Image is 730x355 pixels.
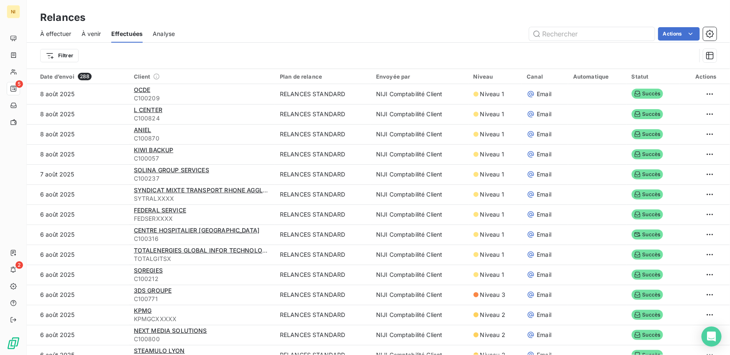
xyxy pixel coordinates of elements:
span: Succès [632,310,663,320]
span: 3DS GROUPE [134,287,172,294]
td: RELANCES STANDARD [275,325,371,345]
div: Niveau [474,73,517,80]
span: 288 [78,73,92,80]
div: Open Intercom Messenger [702,327,722,347]
span: Succès [632,89,663,99]
span: C100237 [134,174,270,183]
span: KPMG [134,307,152,314]
td: 8 août 2025 [27,104,129,124]
span: Niveau 1 [480,110,504,118]
span: C100800 [134,335,270,343]
td: RELANCES STANDARD [275,144,371,164]
td: 6 août 2025 [27,325,129,345]
span: À venir [82,30,101,38]
span: Succès [632,109,663,119]
span: SOLINA GROUP SERVICES [134,166,209,174]
span: Niveau 1 [480,150,504,158]
span: Email [537,311,551,319]
span: Email [537,250,551,259]
td: NIJI Comptabilité Client [371,245,469,265]
td: RELANCES STANDARD [275,265,371,285]
span: Niveau 1 [480,170,504,179]
span: Client [134,73,151,80]
span: Succès [632,290,663,300]
span: Niveau 2 [480,331,505,339]
span: Effectuées [111,30,143,38]
span: L CENTER [134,106,162,113]
span: FEDERAL SERVICE [134,207,186,214]
td: NIJI Comptabilité Client [371,144,469,164]
td: NIJI Comptabilité Client [371,124,469,144]
span: Succès [632,149,663,159]
div: Automatique [573,73,622,80]
td: NIJI Comptabilité Client [371,84,469,104]
span: C100771 [134,295,270,303]
span: TOTALGITSX [134,255,270,263]
span: Niveau 1 [480,90,504,98]
span: Succès [632,330,663,340]
td: RELANCES STANDARD [275,305,371,325]
div: Statut [632,73,674,80]
span: Email [537,130,551,138]
td: 6 août 2025 [27,245,129,265]
td: RELANCES STANDARD [275,184,371,204]
div: Plan de relance [280,73,366,80]
td: RELANCES STANDARD [275,84,371,104]
div: Envoyée par [376,73,464,80]
h3: Relances [40,10,85,25]
td: NIJI Comptabilité Client [371,305,469,325]
span: Succès [632,209,663,220]
span: Email [537,190,551,199]
button: Filtrer [40,49,79,62]
span: Email [537,271,551,279]
img: Logo LeanPay [7,337,20,350]
td: RELANCES STANDARD [275,285,371,305]
td: NIJI Comptabilité Client [371,104,469,124]
td: 6 août 2025 [27,184,129,204]
span: Succès [632,250,663,260]
td: 6 août 2025 [27,285,129,305]
td: 8 août 2025 [27,144,129,164]
span: Succès [632,189,663,199]
span: Email [537,90,551,98]
span: Email [537,170,551,179]
td: RELANCES STANDARD [275,225,371,245]
span: Niveau 1 [480,250,504,259]
span: Niveau 1 [480,210,504,219]
span: Email [537,291,551,299]
td: RELANCES STANDARD [275,164,371,184]
span: Succès [632,230,663,240]
td: 7 août 2025 [27,164,129,184]
button: Actions [658,27,700,41]
span: C100057 [134,154,270,163]
span: OCDE [134,86,151,93]
span: Niveau 1 [480,190,504,199]
span: Succès [632,169,663,179]
div: Actions [684,73,717,80]
span: NEXT MEDIA SOLUTIONS [134,327,207,334]
span: KPMGCXXXXX [134,315,270,323]
span: À effectuer [40,30,72,38]
td: NIJI Comptabilité Client [371,325,469,345]
span: Email [537,150,551,158]
td: 6 août 2025 [27,225,129,245]
span: Succès [632,129,663,139]
span: 5 [15,80,23,88]
span: SYTRALXXXX [134,194,270,203]
span: Niveau 3 [480,291,505,299]
span: Analyse [153,30,175,38]
span: Niveau 1 [480,230,504,239]
span: C100870 [134,134,270,143]
td: NIJI Comptabilité Client [371,184,469,204]
span: Niveau 1 [480,271,504,279]
td: 6 août 2025 [27,265,129,285]
span: Email [537,210,551,219]
span: FEDSERXXXX [134,215,270,223]
span: 2 [15,261,23,269]
span: Succès [632,270,663,280]
td: 8 août 2025 [27,84,129,104]
span: Email [537,230,551,239]
span: KIWI BACKUP [134,146,174,153]
td: NIJI Comptabilité Client [371,285,469,305]
td: 6 août 2025 [27,305,129,325]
